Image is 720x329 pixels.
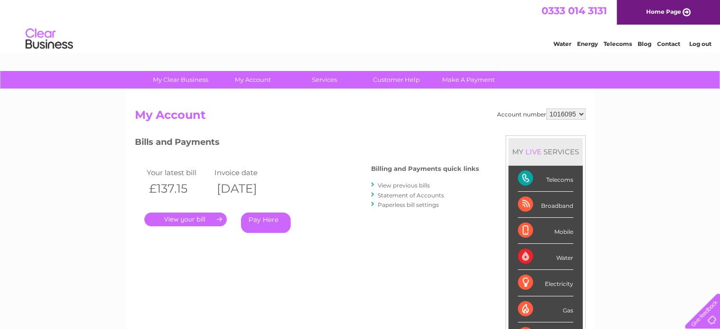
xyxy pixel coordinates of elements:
div: Clear Business is a trading name of Verastar Limited (registered in [GEOGRAPHIC_DATA] No. 3667643... [137,5,584,46]
div: Account number [497,108,586,120]
a: Energy [577,40,598,47]
a: My Account [213,71,292,89]
td: Your latest bill [144,166,213,179]
h4: Billing and Payments quick links [371,165,479,172]
img: logo.png [25,25,73,53]
div: Broadband [518,192,573,218]
th: [DATE] [212,179,280,198]
a: Blog [638,40,651,47]
th: £137.15 [144,179,213,198]
div: MY SERVICES [508,138,583,165]
a: . [144,213,227,226]
h2: My Account [135,108,586,126]
div: Mobile [518,218,573,244]
div: Telecoms [518,166,573,192]
a: Statement of Accounts [378,192,444,199]
a: Pay Here [241,213,291,233]
a: 0333 014 3131 [542,5,607,17]
a: My Clear Business [142,71,220,89]
div: Water [518,244,573,270]
a: Customer Help [357,71,436,89]
a: Log out [689,40,711,47]
a: Contact [657,40,680,47]
a: Make A Payment [429,71,507,89]
div: LIVE [524,147,543,156]
a: Paperless bill settings [378,201,439,208]
a: Services [285,71,364,89]
h3: Bills and Payments [135,135,479,152]
a: Water [553,40,571,47]
a: Telecoms [604,40,632,47]
a: View previous bills [378,182,430,189]
div: Electricity [518,270,573,296]
td: Invoice date [212,166,280,179]
div: Gas [518,296,573,322]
